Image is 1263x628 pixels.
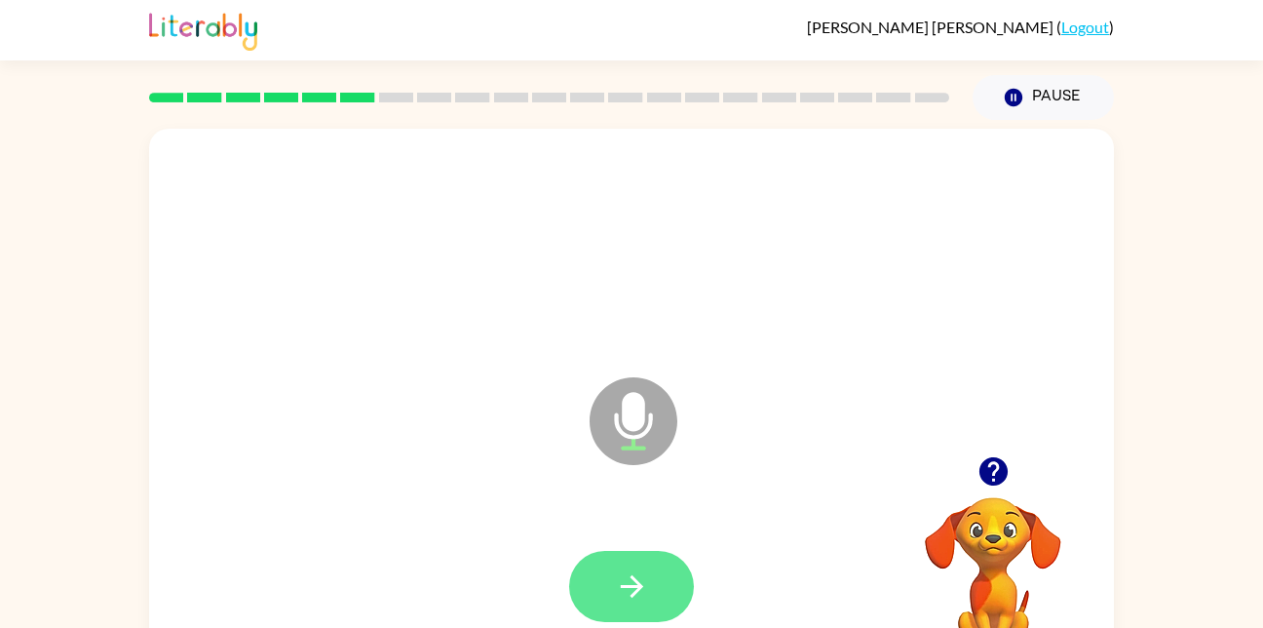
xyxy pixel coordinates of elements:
img: Literably [149,8,257,51]
button: Pause [973,75,1114,120]
span: [PERSON_NAME] [PERSON_NAME] [807,18,1056,36]
div: ( ) [807,18,1114,36]
a: Logout [1061,18,1109,36]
